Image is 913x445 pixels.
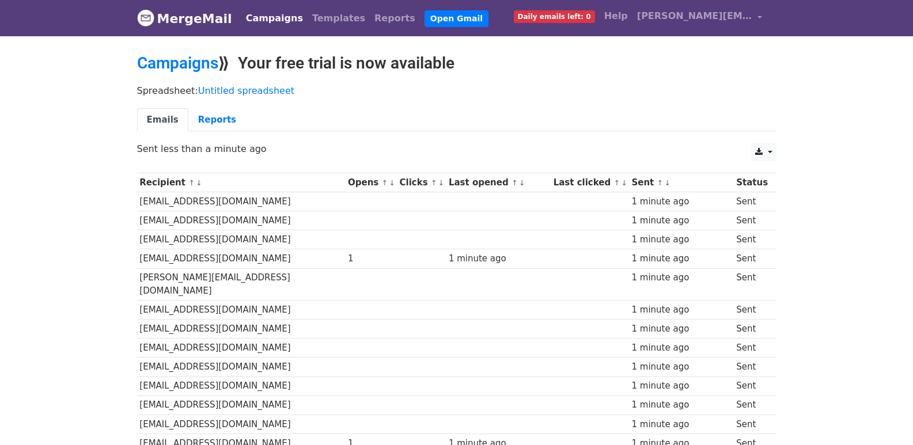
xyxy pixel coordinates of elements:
td: Sent [733,376,770,395]
th: Opens [345,173,397,192]
div: 1 minute ago [631,360,730,374]
div: 1 minute ago [631,252,730,265]
td: [EMAIL_ADDRESS][DOMAIN_NAME] [137,301,346,320]
div: 1 minute ago [631,233,730,246]
a: ↓ [196,178,202,187]
a: ↑ [188,178,195,187]
th: Recipient [137,173,346,192]
td: [EMAIL_ADDRESS][DOMAIN_NAME] [137,376,346,395]
td: Sent [733,249,770,268]
a: MergeMail [137,6,232,31]
td: [EMAIL_ADDRESS][DOMAIN_NAME] [137,320,346,338]
td: [EMAIL_ADDRESS][DOMAIN_NAME] [137,338,346,357]
a: ↓ [389,178,395,187]
a: Daily emails left: 0 [509,5,600,28]
a: Campaigns [241,7,308,30]
td: Sent [733,338,770,357]
div: 1 minute ago [631,379,730,393]
td: Sent [733,395,770,414]
a: Campaigns [137,54,218,73]
div: 1 minute ago [631,398,730,412]
a: Untitled spreadsheet [198,85,294,96]
a: ↓ [438,178,445,187]
div: 1 minute ago [631,195,730,208]
p: Sent less than a minute ago [137,143,776,155]
th: Status [733,173,770,192]
td: Sent [733,414,770,433]
td: [EMAIL_ADDRESS][DOMAIN_NAME] [137,211,346,230]
div: 1 minute ago [631,341,730,355]
div: 1 minute ago [631,214,730,227]
td: [EMAIL_ADDRESS][DOMAIN_NAME] [137,395,346,414]
div: 1 minute ago [449,252,548,265]
a: ↑ [512,178,518,187]
td: [EMAIL_ADDRESS][DOMAIN_NAME] [137,230,346,249]
th: Clicks [397,173,446,192]
span: Daily emails left: 0 [514,10,595,23]
div: 1 minute ago [631,322,730,336]
a: Emails [137,108,188,132]
td: Sent [733,301,770,320]
td: [EMAIL_ADDRESS][DOMAIN_NAME] [137,249,346,268]
th: Last opened [446,173,551,192]
td: Sent [733,211,770,230]
div: 1 [348,252,394,265]
a: Reports [188,108,246,132]
div: 1 minute ago [631,418,730,431]
a: Open Gmail [425,10,488,27]
a: Templates [308,7,370,30]
td: Sent [733,192,770,211]
h2: ⟫ Your free trial is now available [137,54,776,73]
div: 1 minute ago [631,271,730,284]
th: Sent [629,173,734,192]
td: Sent [733,268,770,301]
a: Reports [370,7,420,30]
a: [PERSON_NAME][EMAIL_ADDRESS][DOMAIN_NAME] [632,5,767,32]
td: [EMAIL_ADDRESS][DOMAIN_NAME] [137,414,346,433]
div: 1 minute ago [631,303,730,317]
a: Help [600,5,632,28]
a: ↓ [519,178,525,187]
a: ↓ [664,178,670,187]
a: ↑ [431,178,437,187]
a: ↑ [613,178,620,187]
td: [EMAIL_ADDRESS][DOMAIN_NAME] [137,192,346,211]
p: Spreadsheet: [137,85,776,97]
th: Last clicked [551,173,629,192]
td: Sent [733,357,770,376]
td: [PERSON_NAME][EMAIL_ADDRESS][DOMAIN_NAME] [137,268,346,301]
a: ↑ [657,178,664,187]
span: [PERSON_NAME][EMAIL_ADDRESS][DOMAIN_NAME] [637,9,752,23]
td: Sent [733,320,770,338]
td: Sent [733,230,770,249]
a: ↑ [381,178,388,187]
img: MergeMail logo [137,9,154,26]
a: ↓ [621,178,627,187]
td: [EMAIL_ADDRESS][DOMAIN_NAME] [137,357,346,376]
